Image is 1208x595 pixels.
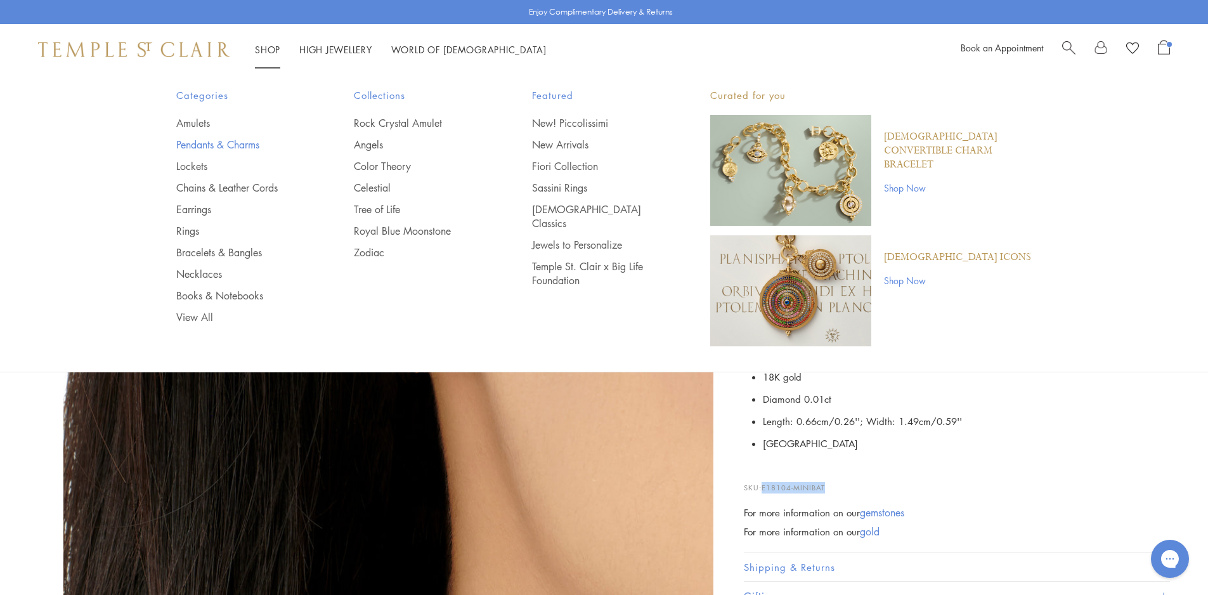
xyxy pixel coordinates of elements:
[532,88,659,103] span: Featured
[763,410,1170,433] li: Length: 0.66cm/0.26''; Width: 1.49cm/0.59''
[884,273,1031,287] a: Shop Now
[176,159,304,173] a: Lockets
[763,388,1170,410] li: Diamond 0.01ct
[354,88,481,103] span: Collections
[354,202,481,216] a: Tree of Life
[884,130,1032,172] a: [DEMOGRAPHIC_DATA] Convertible Charm Bracelet
[176,202,304,216] a: Earrings
[38,42,230,57] img: Temple St. Clair
[255,42,547,58] nav: Main navigation
[299,43,372,56] a: High JewelleryHigh Jewellery
[744,524,1170,540] div: For more information on our
[176,116,304,130] a: Amulets
[354,181,481,195] a: Celestial
[354,159,481,173] a: Color Theory
[763,366,1170,388] li: 18K gold
[961,41,1043,54] a: Book an Appointment
[354,116,481,130] a: Rock Crystal Amulet
[744,552,1170,581] button: Shipping & Returns
[1062,40,1075,59] a: Search
[532,202,659,230] a: [DEMOGRAPHIC_DATA] Classics
[532,138,659,152] a: New Arrivals
[176,267,304,281] a: Necklaces
[354,245,481,259] a: Zodiac
[176,88,304,103] span: Categories
[860,506,904,520] a: gemstones
[860,525,880,539] a: gold
[744,469,1170,494] p: SKU:
[762,483,825,492] span: E18104-MINIBAT
[176,245,304,259] a: Bracelets & Bangles
[176,289,304,303] a: Books & Notebooks
[532,259,659,287] a: Temple St. Clair x Big Life Foundation
[744,505,1170,521] div: For more information on our
[763,433,1170,455] li: [GEOGRAPHIC_DATA]
[391,43,547,56] a: World of [DEMOGRAPHIC_DATA]World of [DEMOGRAPHIC_DATA]
[532,238,659,252] a: Jewels to Personalize
[710,88,1032,103] p: Curated for you
[529,6,673,18] p: Enjoy Complimentary Delivery & Returns
[884,181,1032,195] a: Shop Now
[884,251,1031,265] a: [DEMOGRAPHIC_DATA] Icons
[354,138,481,152] a: Angels
[532,181,659,195] a: Sassini Rings
[354,224,481,238] a: Royal Blue Moonstone
[255,43,280,56] a: ShopShop
[176,181,304,195] a: Chains & Leather Cords
[176,224,304,238] a: Rings
[532,116,659,130] a: New! Piccolissimi
[1145,535,1195,582] iframe: Gorgias live chat messenger
[1126,40,1139,59] a: View Wishlist
[176,138,304,152] a: Pendants & Charms
[532,159,659,173] a: Fiori Collection
[1158,40,1170,59] a: Open Shopping Bag
[176,310,304,324] a: View All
